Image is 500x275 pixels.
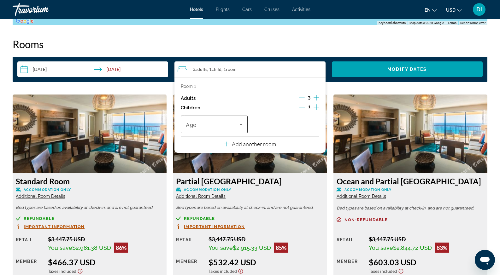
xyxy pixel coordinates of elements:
span: You save [48,244,72,251]
span: 1 [308,104,310,109]
div: Search widget [17,61,483,77]
h2: Rooms [13,38,487,50]
span: Child [212,66,221,72]
a: Flights [216,7,230,12]
p: Children [181,105,200,111]
a: Report a map error [460,21,485,25]
div: $532.42 USD [209,257,324,267]
button: Increment adults [314,94,319,103]
button: Important Information [176,224,245,229]
div: 83% [435,243,449,253]
button: Show Taxes and Fees disclaimer [76,267,84,274]
span: Map data ©2025 Google [409,21,444,25]
span: Additional Room Details [16,194,65,199]
p: Bed types are based on availability at check-in, and are not guaranteed. [337,206,484,210]
div: $603.03 USD [369,257,484,267]
span: Refundable [184,216,215,221]
span: , 1 [221,67,237,72]
span: Adults [195,66,207,72]
p: Room 1 [181,84,196,89]
button: Change currency [446,5,462,14]
span: Modify Dates [387,67,427,72]
p: Adults [181,96,196,101]
span: $2,915.33 USD [233,244,271,251]
button: Important Information [16,224,85,229]
button: User Menu [471,3,487,16]
div: $466.37 USD [48,257,163,267]
button: Change language [425,5,437,14]
span: $2,844.72 USD [393,244,432,251]
img: Ocean and Partial Ocean View Room [333,95,487,173]
p: Bed types are based on availability at check-in, and are not guaranteed. [16,205,163,210]
p: Bed types are based on availability at check-in, and are not guaranteed. [176,205,324,210]
button: Travelers: 3 adults, 1 child [174,61,325,77]
h3: Standard Room [16,176,163,186]
h3: Ocean and Partial [GEOGRAPHIC_DATA] [337,176,484,186]
div: $3,447.75 USD [209,236,324,243]
div: Retail [176,236,203,253]
a: Refundable [16,216,163,221]
img: Standard Room [13,95,167,173]
button: Modify Dates [332,61,483,77]
button: Keyboard shortcuts [379,21,406,25]
a: Activities [292,7,310,12]
span: Refundable [24,216,55,221]
a: Travorium [13,1,76,18]
a: Cars [242,7,252,12]
a: Hotels [190,7,203,12]
span: en [425,8,431,13]
p: Add another room [232,140,276,147]
div: Retail [337,236,364,253]
span: USD [446,8,456,13]
span: Age [186,122,197,128]
button: Decrement adults [299,95,305,102]
span: Important Information [184,225,245,229]
span: Accommodation Only [344,188,392,192]
div: Retail [16,236,43,253]
iframe: Button to launch messaging window [475,250,495,270]
span: 3 [308,95,310,100]
img: Partial Ocean View Room [173,95,327,173]
button: Show Taxes and Fees disclaimer [237,267,244,274]
div: 85% [274,243,288,253]
a: Cruises [264,7,279,12]
span: Taxes included [369,268,397,274]
a: Terms (opens in new tab) [448,21,456,25]
button: Add another room [224,137,276,150]
span: Taxes included [209,268,237,274]
button: Show Taxes and Fees disclaimer [397,267,405,274]
h3: Partial [GEOGRAPHIC_DATA] [176,176,324,186]
span: DI [476,6,482,13]
div: 86% [114,243,128,253]
button: Decrement children [299,104,305,112]
a: Open this area in Google Maps (opens a new window) [14,17,35,25]
img: Google [14,17,35,25]
span: , 1 [207,67,221,72]
div: $3,447.75 USD [369,236,484,243]
button: Select check in and out date [17,61,168,77]
a: Refundable [176,216,324,221]
span: Non-refundable [344,218,388,222]
span: Accommodation Only [184,188,231,192]
span: Additional Room Details [176,194,226,199]
span: 3 [193,67,207,72]
div: $3,447.75 USD [48,236,163,243]
span: Additional Room Details [337,194,386,199]
span: You save [209,244,233,251]
span: Accommodation Only [24,188,71,192]
span: $2,981.38 USD [72,244,111,251]
button: Increment children [314,103,319,112]
span: You save [369,244,393,251]
span: Taxes included [48,268,76,274]
span: Important Information [24,225,85,229]
span: Room [226,66,237,72]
